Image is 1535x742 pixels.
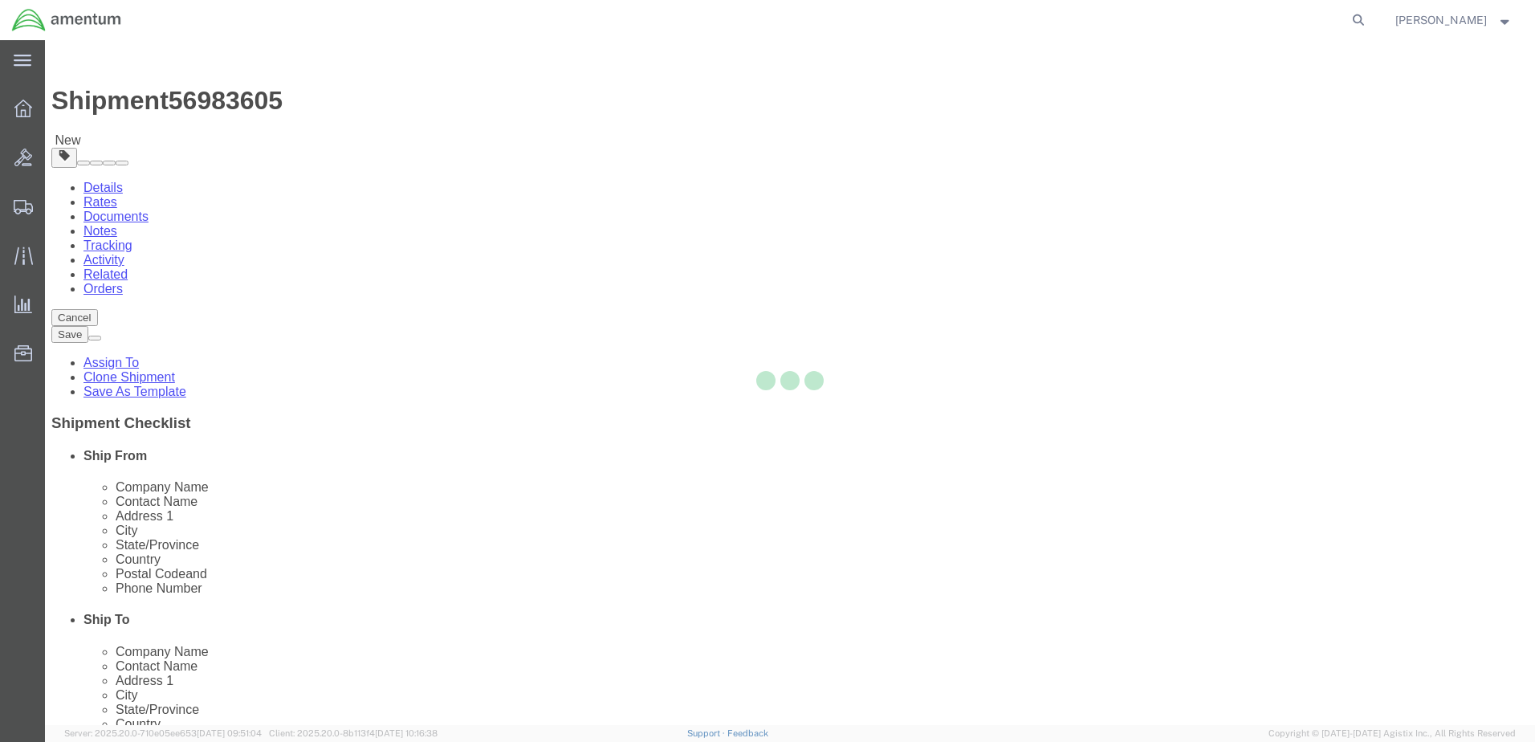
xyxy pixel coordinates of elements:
[1395,10,1513,30] button: [PERSON_NAME]
[64,728,262,738] span: Server: 2025.20.0-710e05ee653
[1395,11,1487,29] span: Alfredo Padilla
[375,728,438,738] span: [DATE] 10:16:38
[269,728,438,738] span: Client: 2025.20.0-8b113f4
[727,728,768,738] a: Feedback
[687,728,727,738] a: Support
[1268,727,1516,740] span: Copyright © [DATE]-[DATE] Agistix Inc., All Rights Reserved
[197,728,262,738] span: [DATE] 09:51:04
[11,8,122,32] img: logo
